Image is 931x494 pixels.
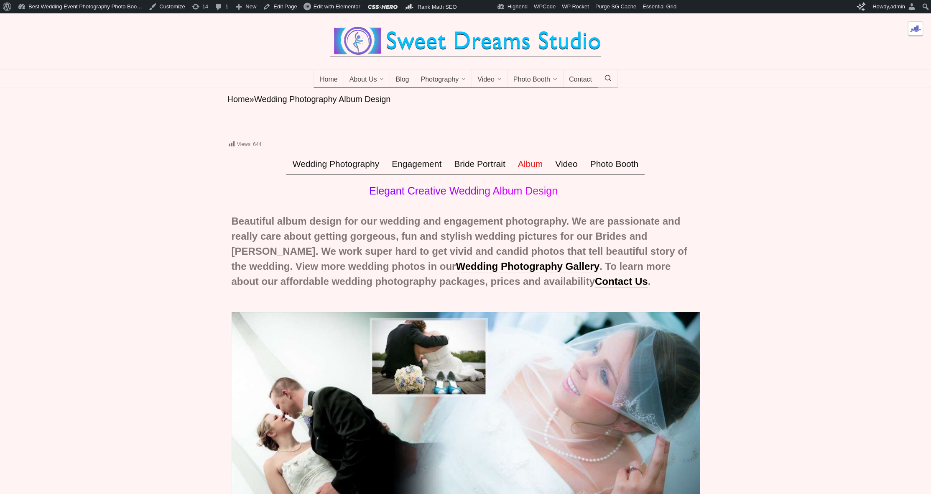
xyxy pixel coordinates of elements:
img: Best Wedding Event Photography Photo Booth Videography NJ NY [330,26,601,56]
a: Contact [563,69,598,88]
a: Home [227,95,250,104]
a: About Us [344,69,390,88]
a: Wedding Photography Gallery [456,261,599,272]
span: Photo Booth [513,76,550,84]
span: 644 [253,141,261,147]
span: Wedding Photography Album Design [254,95,391,104]
span: Rank Math SEO [418,4,457,10]
a: Bride Portrait [448,153,512,175]
span: Blog [395,76,409,84]
a: Photo Booth [508,69,564,88]
span: Contact [569,76,592,84]
span: Views: [237,141,252,147]
a: Photography [415,69,472,88]
span: Home [320,76,338,84]
span: Elegant Creative Wedding Album Design [369,185,558,197]
span: Photography [421,76,459,84]
a: Blog [390,69,415,88]
h2: Beautiful album design for our wedding and engagement photography. We are passionate and really c... [232,214,700,289]
span: About Us [349,76,377,84]
span: » [250,95,254,104]
span: Video [477,76,495,84]
a: Video [472,69,508,88]
a: Album [512,153,549,175]
a: Engagement [385,153,448,175]
a: Wedding Photography [286,153,385,175]
a: Home [314,69,344,88]
span: admin [890,3,905,10]
nav: breadcrumbs [227,94,704,105]
span: Essential Grid [643,3,676,10]
a: Contact Us [595,276,648,287]
a: Photo Booth [584,153,645,175]
span: Edit with Elementor [314,3,360,10]
a: Video [549,153,584,175]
